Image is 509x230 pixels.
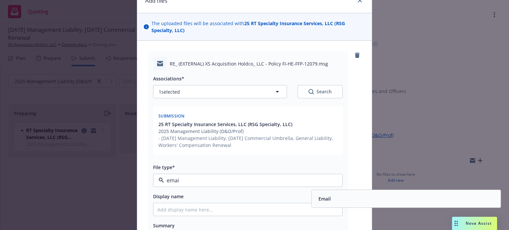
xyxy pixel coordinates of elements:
button: Nova Assist [452,217,497,230]
button: Email [318,195,331,202]
span: Nova Assist [466,220,492,226]
input: Filter by keyword [164,176,329,184]
div: Drag to move [452,217,460,230]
